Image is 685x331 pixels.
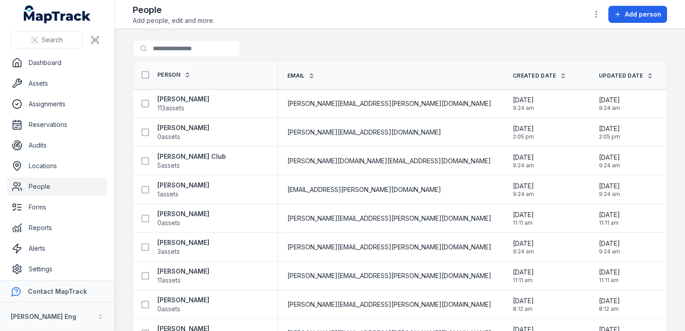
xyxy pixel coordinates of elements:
[513,268,534,284] time: 09/10/2023, 11:11:20 am
[599,124,620,133] span: [DATE]
[157,218,180,227] span: 0 assets
[157,238,209,247] strong: [PERSON_NAME]
[7,116,107,134] a: Reservations
[513,182,534,198] time: 01/08/2025, 9:24:19 am
[599,96,620,105] span: [DATE]
[599,268,620,284] time: 09/10/2023, 11:11:20 am
[287,99,491,108] span: [PERSON_NAME][EMAIL_ADDRESS][PERSON_NAME][DOMAIN_NAME]
[157,71,181,78] span: Person
[157,152,226,170] a: [PERSON_NAME] Club5assets
[133,16,214,25] span: Add people, edit and more.
[513,162,534,169] span: 9:24 am
[599,133,620,140] span: 2:05 pm
[599,153,620,162] span: [DATE]
[513,72,566,79] a: Created Date
[157,296,209,314] a: [PERSON_NAME]0assets
[513,268,534,277] span: [DATE]
[287,243,491,252] span: [PERSON_NAME][EMAIL_ADDRESS][PERSON_NAME][DOMAIN_NAME]
[157,104,184,113] span: 113 assets
[513,105,534,112] span: 9:24 am
[513,153,534,169] time: 01/08/2025, 9:24:19 am
[513,219,534,226] span: 11:11 am
[513,72,556,79] span: Created Date
[157,181,209,199] a: [PERSON_NAME]1assets
[599,248,620,255] span: 9:24 am
[513,210,534,226] time: 09/10/2023, 11:11:20 am
[513,96,534,112] time: 01/08/2025, 9:24:19 am
[287,72,305,79] span: Email
[157,95,209,113] a: [PERSON_NAME]113assets
[513,296,534,313] time: 09/10/2023, 8:12:45 am
[7,219,107,237] a: Reports
[42,35,63,44] span: Search
[157,181,209,190] strong: [PERSON_NAME]
[599,72,643,79] span: Updated Date
[28,287,87,295] strong: Contact MapTrack
[599,296,620,305] span: [DATE]
[513,182,534,191] span: [DATE]
[287,157,491,165] span: [PERSON_NAME][DOMAIN_NAME][EMAIL_ADDRESS][DOMAIN_NAME]
[599,182,620,191] span: [DATE]
[157,209,209,227] a: [PERSON_NAME]0assets
[11,313,76,320] strong: [PERSON_NAME] Eng
[157,296,209,305] strong: [PERSON_NAME]
[513,210,534,219] span: [DATE]
[513,277,534,284] span: 11:11 am
[513,191,534,198] span: 9:24 am
[157,95,209,104] strong: [PERSON_NAME]
[599,105,620,112] span: 9:24 am
[287,271,491,280] span: [PERSON_NAME][EMAIL_ADDRESS][PERSON_NAME][DOMAIN_NAME]
[157,190,178,199] span: 1 assets
[133,4,214,16] h2: People
[599,268,620,277] span: [DATE]
[513,133,534,140] span: 2:05 pm
[157,152,226,161] strong: [PERSON_NAME] Club
[287,214,491,223] span: [PERSON_NAME][EMAIL_ADDRESS][PERSON_NAME][DOMAIN_NAME]
[157,267,209,285] a: [PERSON_NAME]11assets
[157,238,209,256] a: [PERSON_NAME]3assets
[157,267,209,276] strong: [PERSON_NAME]
[513,305,534,313] span: 8:12 am
[7,54,107,72] a: Dashboard
[157,71,191,78] a: Person
[599,182,620,198] time: 01/08/2025, 9:24:19 am
[599,210,620,226] time: 09/10/2023, 11:11:20 am
[157,209,209,218] strong: [PERSON_NAME]
[24,5,91,23] a: MapTrack
[599,305,620,313] span: 8:12 am
[157,161,180,170] span: 5 assets
[287,185,441,194] span: [EMAIL_ADDRESS][PERSON_NAME][DOMAIN_NAME]
[7,136,107,154] a: Audits
[599,239,620,255] time: 01/08/2025, 9:24:19 am
[513,296,534,305] span: [DATE]
[599,219,620,226] span: 11:11 am
[157,247,180,256] span: 3 assets
[599,239,620,248] span: [DATE]
[513,239,534,255] time: 01/08/2025, 9:24:19 am
[625,10,661,19] span: Add person
[513,248,534,255] span: 9:24 am
[599,162,620,169] span: 9:24 am
[7,95,107,113] a: Assignments
[599,277,620,284] span: 11:11 am
[599,191,620,198] span: 9:24 am
[7,260,107,278] a: Settings
[7,74,107,92] a: Assets
[157,123,209,132] strong: [PERSON_NAME]
[513,124,534,133] span: [DATE]
[513,153,534,162] span: [DATE]
[599,96,620,112] time: 01/08/2025, 9:24:19 am
[7,157,107,175] a: Locations
[599,72,653,79] a: Updated Date
[287,128,441,137] span: [PERSON_NAME][EMAIL_ADDRESS][DOMAIN_NAME]
[11,31,83,48] button: Search
[608,6,667,23] button: Add person
[157,123,209,141] a: [PERSON_NAME]0assets
[7,240,107,257] a: Alerts
[287,300,491,309] span: [PERSON_NAME][EMAIL_ADDRESS][PERSON_NAME][DOMAIN_NAME]
[7,178,107,196] a: People
[157,276,181,285] span: 11 assets
[599,124,620,140] time: 08/05/2025, 2:05:20 pm
[513,239,534,248] span: [DATE]
[513,96,534,105] span: [DATE]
